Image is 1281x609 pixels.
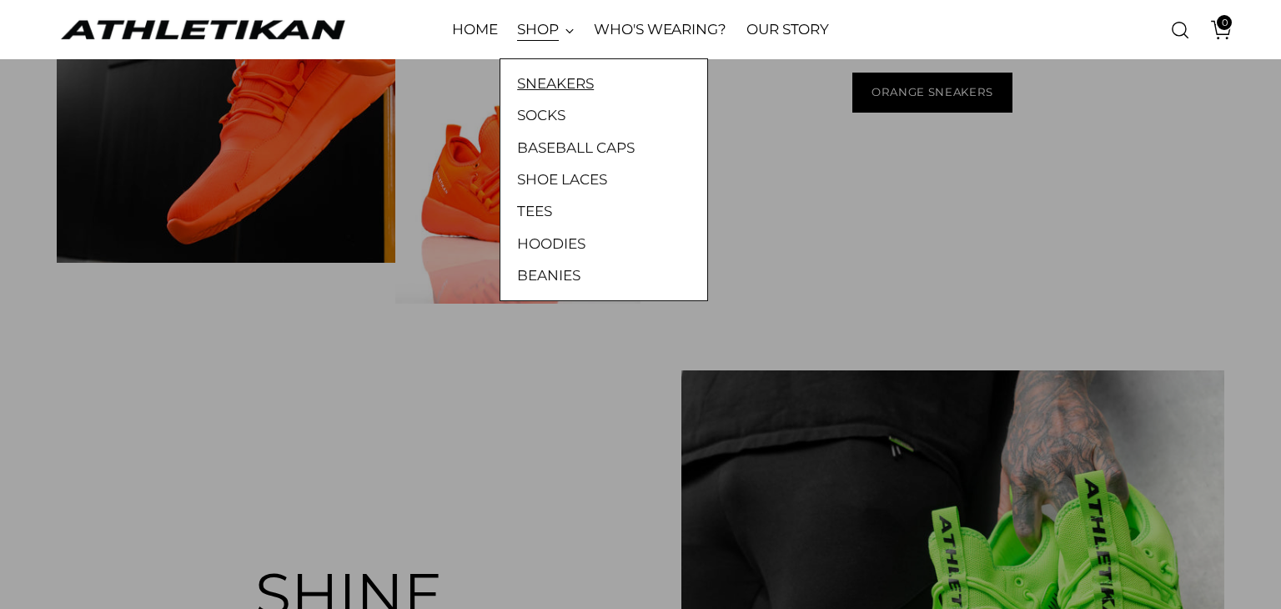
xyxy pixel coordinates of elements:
a: Open cart modal [1198,13,1232,47]
span: 0 [1217,15,1232,30]
a: HOME [452,12,498,48]
a: ATHLETIKAN [57,17,349,43]
a: WHO'S WEARING? [594,12,726,48]
a: OUR STORY [746,12,829,48]
a: Open search modal [1163,13,1197,47]
a: SHOP [517,12,574,48]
